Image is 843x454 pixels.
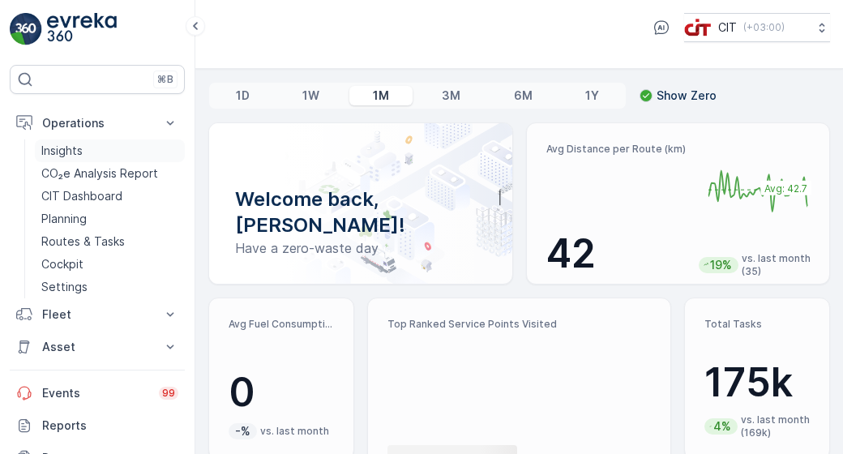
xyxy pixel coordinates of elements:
button: Asset [10,331,185,363]
p: Planning [41,211,87,227]
p: Avg Distance per Route (km) [546,143,686,156]
p: Insights [41,143,83,159]
p: 3M [442,88,460,104]
p: Asset [42,339,152,355]
a: Settings [35,276,185,298]
p: Settings [41,279,88,295]
p: 1Y [585,88,599,104]
p: 19% [708,257,734,273]
p: CIT [718,19,737,36]
p: vs. last month (169k) [741,413,810,439]
img: logo_light-DOdMpM7g.png [47,13,117,45]
p: 42 [546,229,686,278]
p: Cockpit [41,256,83,272]
p: 1W [302,88,319,104]
p: Total Tasks [704,318,810,331]
p: 1D [236,88,250,104]
p: 1M [373,88,389,104]
a: Routes & Tasks [35,230,185,253]
p: Reports [42,418,178,434]
a: Cockpit [35,253,185,276]
p: Events [42,385,149,401]
p: ( +03:00 ) [743,21,785,34]
p: Avg Fuel Consumption per Route (lt) [229,318,334,331]
p: 0 [229,368,334,417]
p: 175k [704,358,810,407]
a: Reports [10,409,185,442]
p: 99 [162,387,175,400]
p: Fleet [42,306,152,323]
p: ⌘B [157,73,173,86]
button: Operations [10,107,185,139]
button: Fleet [10,298,185,331]
p: 4% [712,418,733,435]
a: Planning [35,208,185,230]
p: Top Ranked Service Points Visited [387,318,652,331]
p: vs. last month (35) [742,252,815,278]
p: CO₂e Analysis Report [41,165,158,182]
p: Have a zero-waste day [235,238,486,258]
p: CIT Dashboard [41,188,122,204]
p: Welcome back, [PERSON_NAME]! [235,186,486,238]
a: Insights [35,139,185,162]
p: Operations [42,115,152,131]
p: 6M [514,88,533,104]
button: CIT(+03:00) [684,13,830,42]
p: vs. last month [260,425,329,438]
p: Routes & Tasks [41,233,125,250]
a: Events99 [10,377,185,409]
a: CO₂e Analysis Report [35,162,185,185]
p: -% [233,423,252,439]
img: logo [10,13,42,45]
img: cit-logo_pOk6rL0.png [684,19,712,36]
a: CIT Dashboard [35,185,185,208]
p: Show Zero [657,88,717,104]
